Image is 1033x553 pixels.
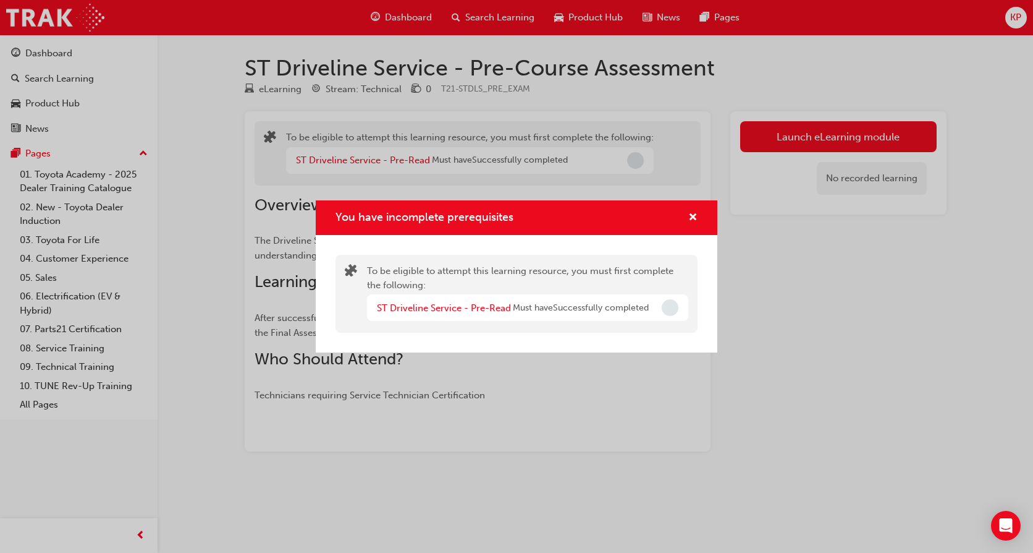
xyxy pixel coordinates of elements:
[662,299,678,316] span: Incomplete
[513,301,649,315] span: Must have Successfully completed
[377,302,511,314] a: ST Driveline Service - Pre-Read
[345,265,357,280] span: puzzle-icon
[688,210,698,226] button: cross-icon
[316,200,717,353] div: You have incomplete prerequisites
[991,511,1021,541] div: Open Intercom Messenger
[335,210,513,224] span: You have incomplete prerequisites
[367,264,688,324] div: To be eligible to attempt this learning resource, you must first complete the following:
[688,213,698,224] span: cross-icon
